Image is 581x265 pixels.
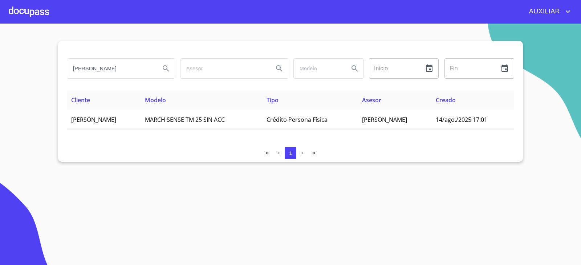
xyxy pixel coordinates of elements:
span: 1 [289,150,292,156]
input: search [67,59,154,78]
input: search [294,59,343,78]
input: search [180,59,268,78]
span: [PERSON_NAME] [362,116,407,124]
span: AUXILIAR [524,6,564,17]
span: 14/ago./2025 17:01 [436,116,487,124]
span: Modelo [145,96,166,104]
span: Tipo [267,96,279,104]
span: Crédito Persona Física [267,116,328,124]
button: Search [157,60,175,77]
span: MARCH SENSE TM 25 SIN ACC [145,116,225,124]
span: [PERSON_NAME] [71,116,116,124]
span: Creado [436,96,456,104]
button: Search [271,60,288,77]
span: Cliente [71,96,90,104]
button: 1 [285,147,296,159]
button: Search [346,60,363,77]
span: Asesor [362,96,381,104]
button: account of current user [524,6,572,17]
